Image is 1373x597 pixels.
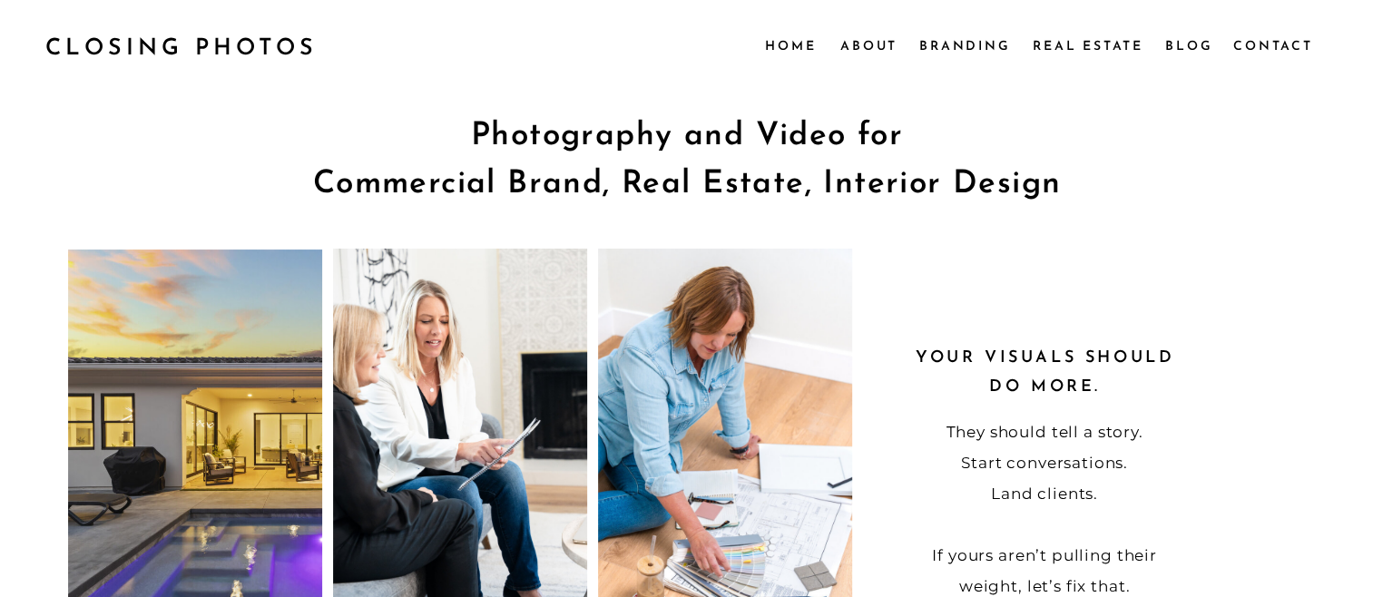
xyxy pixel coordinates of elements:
h2: Your visuals should do more. [912,344,1179,400]
a: About [840,35,896,55]
a: Contact [1233,35,1311,55]
a: CLOSING PHOTOS [45,28,334,63]
a: Home [765,35,816,55]
a: Blog [1165,35,1214,55]
h1: Photography and Video for Commercial Brand, Real Estate, Interior Design [142,113,1232,214]
a: Branding [919,35,1012,55]
a: Real Estate [1033,35,1147,55]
